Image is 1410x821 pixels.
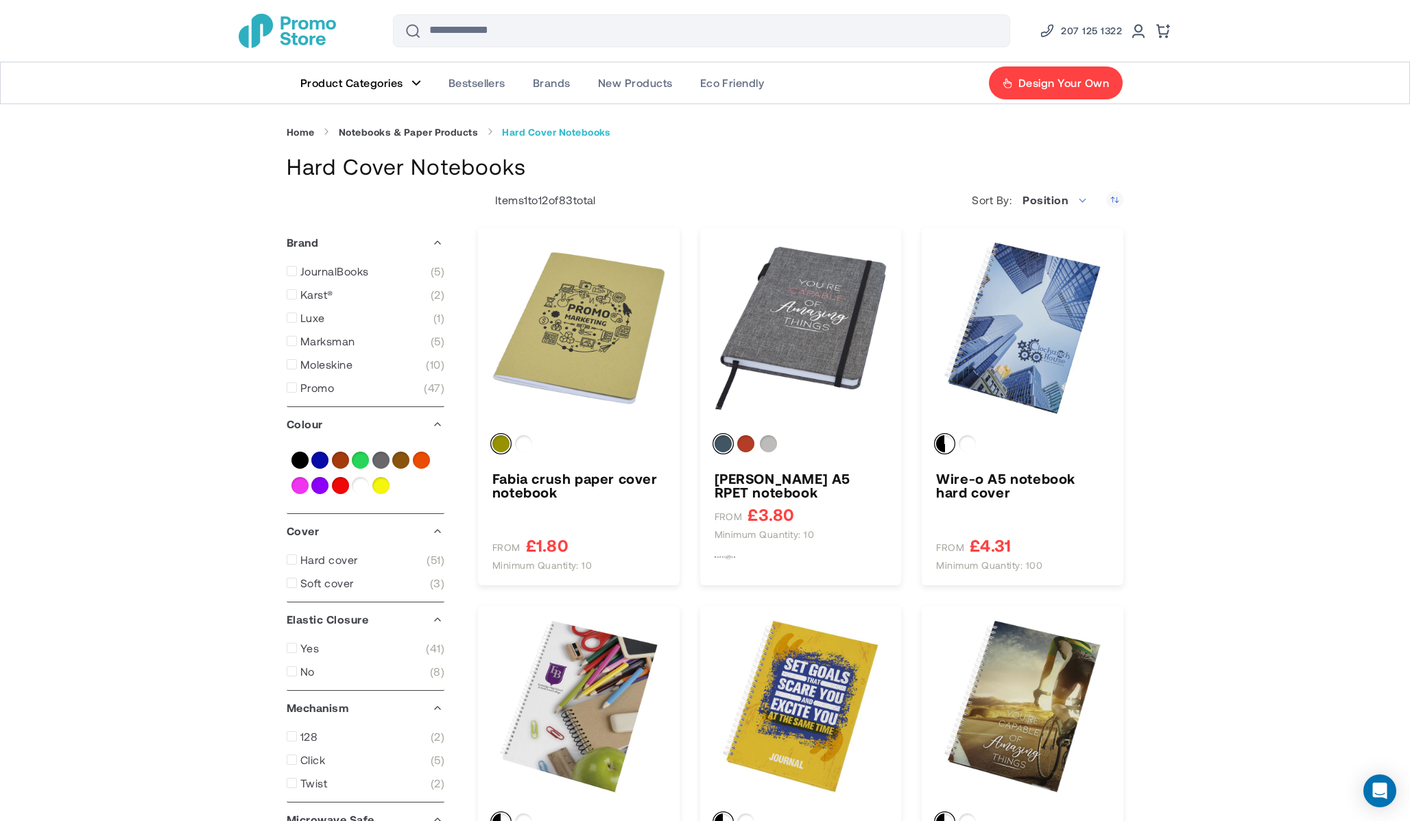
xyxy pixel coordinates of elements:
[715,435,732,452] div: Hale Blue
[287,576,444,590] a: Soft cover 3
[352,452,369,469] a: Green
[936,471,1109,499] a: Wire-o A5 notebook hard cover
[936,242,1109,415] img: Wire-o A5 notebook hard cover
[300,553,358,567] span: Hard cover
[427,553,444,567] span: 51
[970,537,1011,554] span: £4.31
[449,76,505,90] span: Bestsellers
[287,730,444,744] a: 128 2
[300,311,325,325] span: Luxe
[287,265,444,278] a: JournalBooks 5
[300,576,354,590] span: Soft cover
[287,553,444,567] a: Hard cover 51
[287,358,444,371] a: Moleskine 10
[300,334,355,348] span: Marksman
[1023,193,1068,206] span: Position
[715,547,735,567] img: Marksman
[300,381,334,395] span: Promo
[431,334,444,348] span: 5
[300,288,333,302] span: Karst®
[584,62,686,103] a: New Products
[715,511,743,523] span: FROM
[430,576,444,590] span: 3
[492,471,665,499] a: Fabia crush paper cover notebook
[392,452,409,469] a: Natural
[715,620,887,793] img: Desk-Mate® A5 hard cover journal
[686,62,778,103] a: Eco Friendly
[478,193,596,207] p: Items to of total
[339,126,478,138] a: Notebooks & Paper Products
[413,452,430,469] a: Orange
[492,559,593,572] span: Minimum quantity: 10
[524,193,527,206] span: 1
[519,62,584,103] a: Brands
[526,537,569,554] span: £1.80
[300,776,327,790] span: Twist
[372,452,390,469] a: Grey
[760,435,777,452] div: Heather grey
[311,477,328,494] a: Purple
[332,477,349,494] a: Red
[300,76,403,90] span: Product Categories
[715,435,887,458] div: Colour
[431,753,444,767] span: 5
[492,541,521,554] span: FROM
[287,776,444,790] a: Twist 2
[239,14,336,48] img: Promotional Merchandise
[287,665,444,678] a: No 8
[332,452,349,469] a: Brown
[936,435,953,452] div: White&Solid black
[737,435,754,452] div: Brick
[492,435,510,452] div: Olive
[426,641,444,655] span: 41
[492,242,665,415] img: Fabia crush paper cover notebook
[715,471,887,499] a: Orin A5 RPET notebook
[492,435,665,458] div: Colour
[287,288,444,302] a: Karst® 2
[936,435,1109,458] div: Colour
[287,407,444,441] div: Colour
[1363,774,1396,807] div: Open Intercom Messenger
[433,311,444,325] span: 1
[598,76,673,90] span: New Products
[559,193,573,206] span: 83
[936,559,1042,572] span: Minimum quantity: 100
[1015,186,1096,214] span: Position
[300,665,315,678] span: No
[291,452,309,469] a: Black
[431,730,444,744] span: 2
[1018,76,1109,90] span: Design Your Own
[287,514,444,548] div: Cover
[431,265,444,278] span: 5
[287,151,1123,181] h1: Hard Cover Notebooks
[988,66,1123,100] a: Design Your Own
[435,62,519,103] a: Bestsellers
[748,506,794,523] span: £3.80
[715,471,887,499] h3: [PERSON_NAME] A5 RPET notebook
[515,435,532,452] div: White
[1106,191,1123,208] a: Set Descending Direction
[287,126,315,138] a: Home
[287,334,444,348] a: Marksman 5
[287,225,444,260] div: Brand
[291,477,309,494] a: Pink
[424,381,444,395] span: 47
[300,641,319,655] span: Yes
[492,620,665,793] img: Wire-o A4 notebook hard cover
[426,358,444,371] span: 10
[715,242,887,415] img: Orin A5 RPET notebook
[533,76,571,90] span: Brands
[936,620,1109,793] img: Desk-Mate® A5 hard cover undated diary
[1061,23,1122,39] span: 207 125 1322
[715,528,815,541] span: Minimum quantity: 10
[300,753,325,767] span: Click
[287,62,435,103] a: Product Categories
[959,435,976,452] div: White
[936,541,964,554] span: FROM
